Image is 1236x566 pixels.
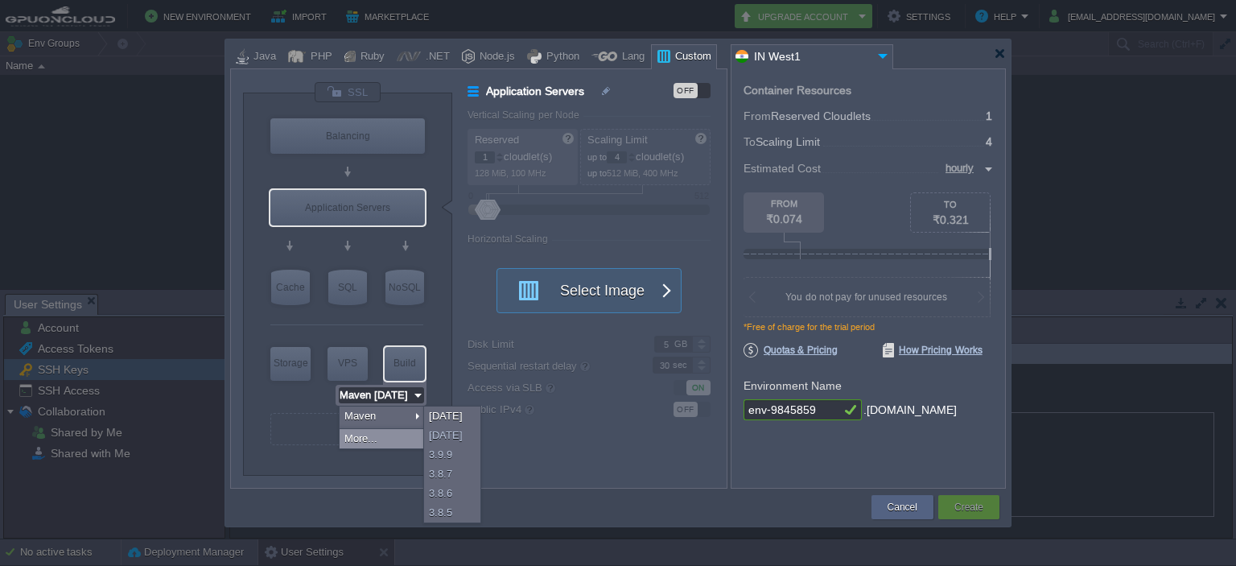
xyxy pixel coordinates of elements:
[306,45,332,69] div: PHP
[270,118,425,154] div: Load Balancer
[385,347,425,379] div: Build
[744,379,842,392] label: Environment Name
[421,45,450,69] div: .NET
[385,347,425,381] div: Build Node
[270,347,311,379] div: Storage
[883,343,983,357] span: How Pricing Works
[744,343,838,357] span: Quotas & Pricing
[385,270,424,305] div: NoSQL Databases
[270,347,311,381] div: Storage Containers
[424,407,480,426] div: [DATE]
[270,413,425,445] div: Create New Layer
[328,270,367,305] div: SQL Databases
[424,445,480,465] div: 3.9.9
[744,85,851,97] div: Container Resources
[674,83,698,98] div: OFF
[328,347,368,379] div: VPS
[744,322,993,343] div: *Free of charge for the trial period
[270,190,425,225] div: Application Servers
[328,347,368,381] div: Elastic VPS
[617,45,645,69] div: Lang
[424,503,480,523] div: 3.8.5
[270,118,425,154] div: Balancing
[508,269,653,312] button: Select Image
[542,45,579,69] div: Python
[340,407,423,426] div: Maven
[340,429,423,448] div: More...
[424,465,480,484] div: 3.8.7
[249,45,276,69] div: Java
[356,45,385,69] div: Ruby
[385,270,424,305] div: NoSQL
[328,270,367,305] div: SQL
[670,45,711,69] div: Custom
[954,499,983,515] button: Create
[888,499,917,515] button: Cancel
[424,426,480,445] div: [DATE]
[863,399,957,421] div: .[DOMAIN_NAME]
[475,45,515,69] div: Node.js
[424,484,480,503] div: 3.8.6
[271,270,310,305] div: Cache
